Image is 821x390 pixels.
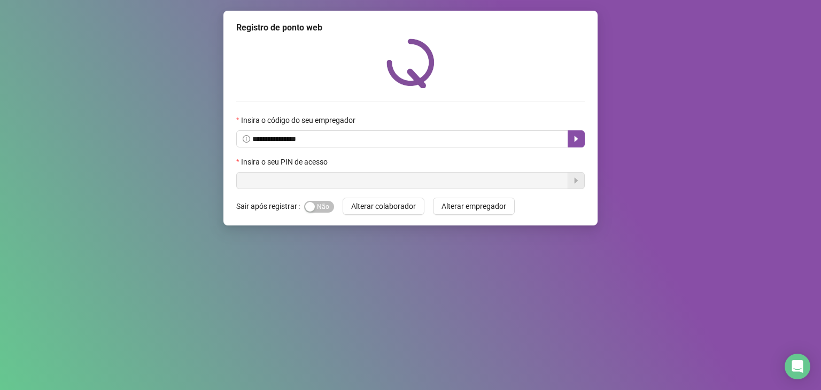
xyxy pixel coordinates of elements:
label: Sair após registrar [236,198,304,215]
img: QRPoint [386,38,435,88]
span: Alterar empregador [442,200,506,212]
span: info-circle [243,135,250,143]
button: Alterar colaborador [343,198,424,215]
label: Insira o seu PIN de acesso [236,156,335,168]
label: Insira o código do seu empregador [236,114,362,126]
div: Open Intercom Messenger [785,354,810,379]
div: Registro de ponto web [236,21,585,34]
span: caret-right [572,135,580,143]
span: Alterar colaborador [351,200,416,212]
button: Alterar empregador [433,198,515,215]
